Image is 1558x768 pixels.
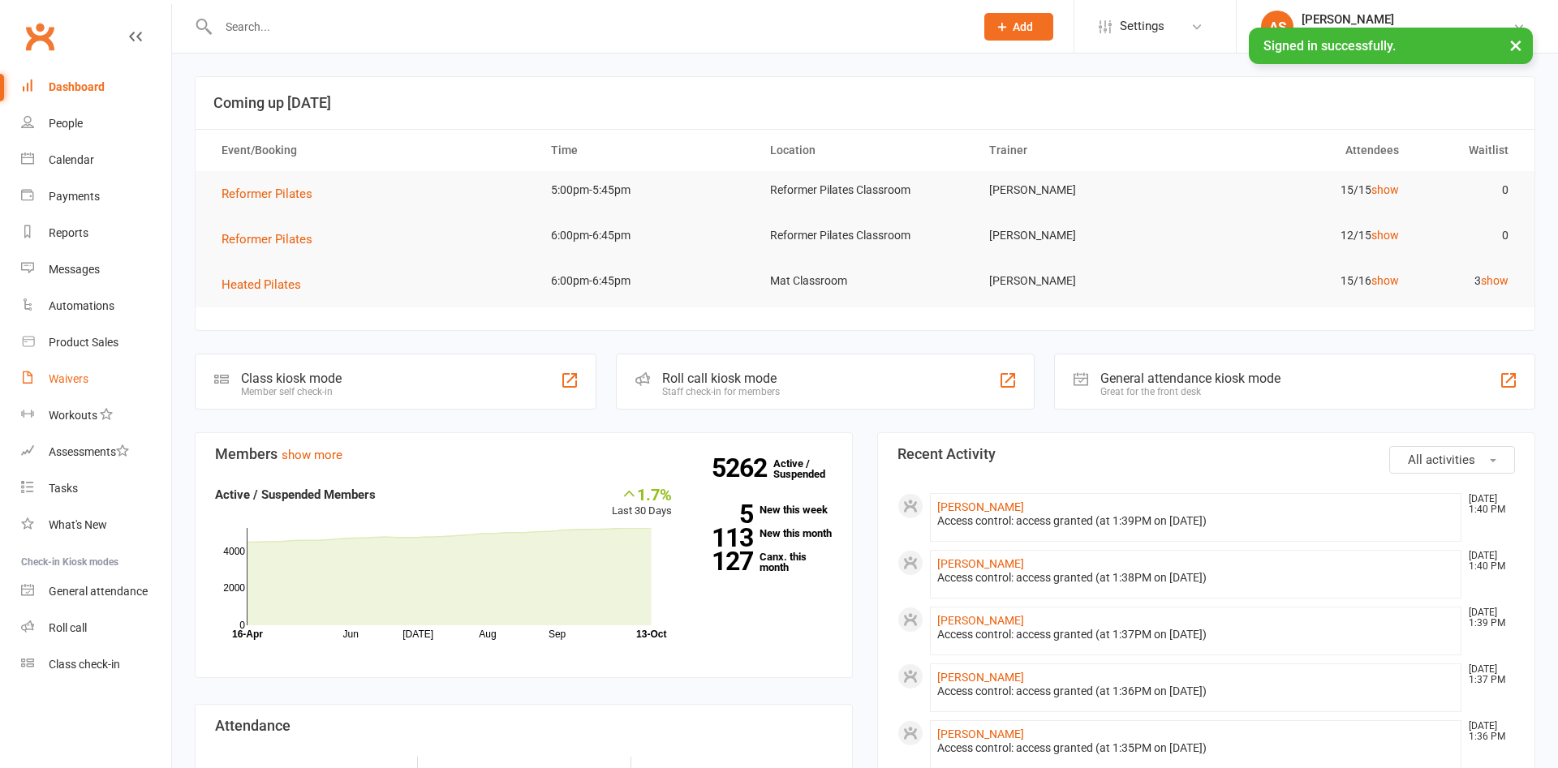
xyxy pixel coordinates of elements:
button: × [1501,28,1530,62]
a: Messages [21,251,171,288]
td: [PERSON_NAME] [975,217,1194,255]
h3: Attendance [215,718,833,734]
h3: Recent Activity [897,446,1515,462]
strong: 113 [696,526,753,550]
a: Dashboard [21,69,171,105]
a: Tasks [21,470,171,507]
td: 12/15 [1194,217,1413,255]
span: Settings [1120,8,1164,45]
a: Payments [21,178,171,215]
td: [PERSON_NAME] [975,262,1194,300]
a: Reports [21,215,171,251]
strong: 5262 [712,456,773,480]
a: [PERSON_NAME] [937,671,1024,684]
th: Attendees [1194,130,1413,171]
time: [DATE] 1:40 PM [1461,551,1514,572]
span: Reformer Pilates [222,187,312,201]
button: Reformer Pilates [222,184,324,204]
th: Trainer [975,130,1194,171]
a: Workouts [21,397,171,434]
div: Class check-in [49,658,120,671]
a: [PERSON_NAME] [937,500,1024,513]
a: Waivers [21,361,171,397]
div: Great for the front desk [1100,386,1280,397]
div: General attendance kiosk mode [1100,371,1280,386]
div: Dashboard [49,80,105,93]
a: show [1371,229,1399,242]
a: 113New this month [696,528,833,538]
div: Access control: access granted (at 1:39PM on [DATE]) [937,514,1454,528]
th: Time [536,130,755,171]
a: Clubworx [19,16,60,57]
td: 15/15 [1194,171,1413,209]
div: Automations [49,299,114,312]
div: General attendance [49,585,148,598]
strong: 127 [696,549,753,573]
td: 6:00pm-6:45pm [536,217,755,255]
div: AS [1261,11,1293,43]
a: 5262Active / Suspended [773,446,845,491]
div: Access control: access granted (at 1:38PM on [DATE]) [937,571,1454,585]
button: Add [984,13,1053,41]
a: Roll call [21,610,171,646]
time: [DATE] 1:36 PM [1461,721,1514,742]
h3: Coming up [DATE] [213,95,1517,111]
div: Launceston Institute Of Fitness & Training [1302,27,1513,41]
th: Location [755,130,975,171]
td: 3 [1414,262,1523,300]
div: Last 30 Days [612,485,672,520]
td: 5:00pm-5:45pm [536,171,755,209]
div: 1.7% [612,485,672,503]
h3: Members [215,446,833,462]
time: [DATE] 1:39 PM [1461,607,1514,629]
td: 0 [1414,171,1523,209]
a: 127Canx. this month [696,551,833,573]
button: All activities [1389,446,1515,474]
th: Event/Booking [207,130,536,171]
time: [DATE] 1:40 PM [1461,494,1514,515]
div: Roll call kiosk mode [662,371,780,386]
strong: 5 [696,502,753,526]
a: show [1371,274,1399,287]
td: 6:00pm-6:45pm [536,262,755,300]
span: Signed in successfully. [1263,38,1396,54]
div: Waivers [49,372,88,385]
a: [PERSON_NAME] [937,727,1024,740]
div: Workouts [49,409,97,422]
a: Calendar [21,142,171,178]
td: Reformer Pilates Classroom [755,217,975,255]
div: Payments [49,190,100,203]
a: show [1481,274,1509,287]
a: [PERSON_NAME] [937,614,1024,627]
a: Product Sales [21,324,171,361]
button: Reformer Pilates [222,230,324,249]
div: Access control: access granted (at 1:37PM on [DATE]) [937,628,1454,641]
td: 15/16 [1194,262,1413,300]
div: Product Sales [49,336,118,349]
time: [DATE] 1:37 PM [1461,664,1514,685]
input: Search... [213,15,963,38]
a: [PERSON_NAME] [937,557,1024,570]
td: [PERSON_NAME] [975,171,1194,209]
span: All activities [1408,453,1475,467]
a: 5New this week [696,504,833,515]
a: show [1371,183,1399,196]
a: What's New [21,507,171,543]
td: Reformer Pilates Classroom [755,171,975,209]
a: General attendance kiosk mode [21,573,171,610]
div: Tasks [49,482,78,495]
span: Heated Pilates [222,277,301,292]
div: Messages [49,263,100,276]
span: Add [1013,20,1033,33]
a: People [21,105,171,142]
div: Member self check-in [241,386,342,397]
a: Assessments [21,434,171,470]
button: Heated Pilates [222,275,312,294]
strong: Active / Suspended Members [215,487,376,502]
th: Waitlist [1414,130,1523,171]
a: Class kiosk mode [21,646,171,683]
div: What's New [49,518,107,531]
a: Automations [21,288,171,324]
div: Assessments [49,445,129,458]
div: Staff check-in for members [662,386,780,397]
